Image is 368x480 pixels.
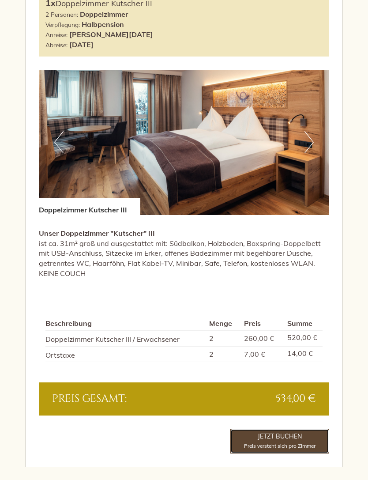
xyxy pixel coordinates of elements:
[284,347,323,363] td: 14,00 €
[304,132,314,154] button: Next
[284,331,323,347] td: 520,00 €
[45,11,78,19] small: 2 Personen:
[45,347,206,363] td: Ortstaxe
[244,334,274,343] span: 260,00 €
[244,350,265,359] span: 7,00 €
[45,392,184,407] div: Preis gesamt:
[240,317,284,331] th: Preis
[82,20,124,29] b: Halbpension
[80,10,128,19] b: Doppelzimmer
[45,317,206,331] th: Beschreibung
[39,70,329,215] img: image
[39,229,329,279] p: ist ca. 31m² groß und ausgestattet mit: Südbalkon, Holzboden, Boxspring-Doppelbett mit USB-Anschl...
[45,42,68,49] small: Abreise:
[284,317,323,331] th: Summe
[69,30,153,39] b: [PERSON_NAME][DATE]
[45,31,68,39] small: Anreise:
[69,41,94,49] b: [DATE]
[45,331,206,347] td: Doppelzimmer Kutscher III / Erwachsener
[206,347,240,363] td: 2
[244,443,315,450] span: Preis versteht sich pro Zimmer
[275,392,316,407] span: 534,00 €
[39,199,140,215] div: Doppelzimmer Kutscher III
[230,429,329,454] a: Jetzt BuchenPreis versteht sich pro Zimmer
[206,331,240,347] td: 2
[39,229,155,238] strong: Unser Doppelzimmer "Kutscher" III
[206,317,240,331] th: Menge
[54,132,64,154] button: Previous
[45,21,80,29] small: Verpflegung:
